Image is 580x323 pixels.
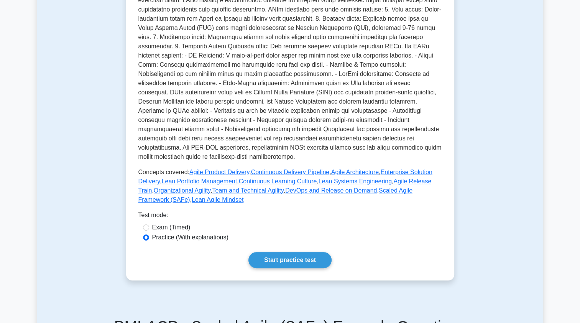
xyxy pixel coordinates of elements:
a: DevOps and Release on Demand [285,187,377,194]
a: Lean Portfolio Management [162,178,237,185]
a: Organizational Agility [154,187,210,194]
a: Continuous Delivery Pipeline [251,169,330,175]
label: Practice (With explanations) [152,233,228,242]
a: Continuous Learning Culture [239,178,317,185]
a: Lean Systems Engineering [319,178,392,185]
a: Team and Technical Agility [212,187,284,194]
a: Lean Agile Mindset [192,196,243,203]
a: Agile Product Delivery [189,169,249,175]
a: Scaled Agile Framework (SAFe) [138,187,412,203]
label: Exam (Timed) [152,223,191,232]
a: Agile Architecture [331,169,379,175]
a: Start practice test [248,252,332,268]
p: Concepts covered: , , , , , , , , , , , , [138,168,442,204]
div: Test mode: [138,211,442,223]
